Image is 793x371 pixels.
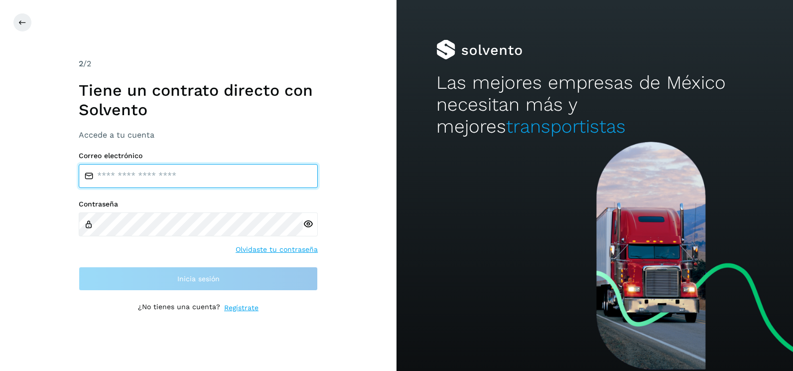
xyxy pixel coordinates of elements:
[79,81,318,119] h1: Tiene un contrato directo con Solvento
[79,59,83,68] span: 2
[138,303,220,313] p: ¿No tienes una cuenta?
[79,267,318,291] button: Inicia sesión
[177,275,220,282] span: Inicia sesión
[436,72,754,138] h2: Las mejores empresas de México necesitan más y mejores
[506,116,626,137] span: transportistas
[236,244,318,255] a: Olvidaste tu contraseña
[79,200,318,208] label: Contraseña
[79,58,318,70] div: /2
[79,152,318,160] label: Correo electrónico
[79,130,318,140] h3: Accede a tu cuenta
[224,303,259,313] a: Regístrate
